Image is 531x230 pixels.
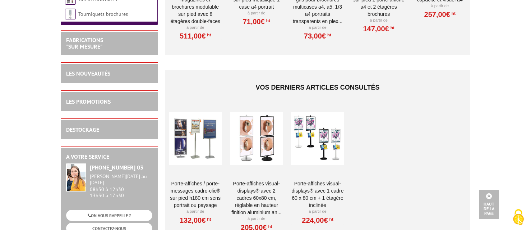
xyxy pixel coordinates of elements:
[352,18,405,23] p: À partir de
[326,32,331,37] sup: HT
[230,10,283,16] p: À partir de
[169,209,222,215] p: À partir de
[180,34,211,38] a: 511,00€HT
[90,164,143,171] strong: [PHONE_NUMBER] 03
[66,163,86,191] img: widget-service.jpg
[291,209,344,215] p: À partir de
[180,218,211,222] a: 132,00€HT
[66,70,110,77] a: LES NOUVEAUTÉS
[479,190,499,219] a: Haut de la page
[363,27,394,31] a: 147,00€HT
[389,25,394,30] sup: HT
[66,210,152,221] a: ON VOUS RAPPELLE ?
[424,12,456,17] a: 257,00€HT
[267,224,272,229] sup: HT
[169,180,222,209] a: Porte-affiches / Porte-messages Cadro-Clic® sur pied H180 cm sens portrait ou paysage
[90,173,152,198] div: 08h30 à 12h30 13h30 à 17h30
[230,180,283,216] a: Porte-affiches Visual-Displays® avec 2 cadres 60x80 cm, réglable en hauteur finition aluminium an...
[241,225,272,230] a: 205,00€HT
[414,3,466,9] p: À partir de
[66,154,152,160] h2: A votre service
[265,18,270,23] sup: HT
[65,9,76,19] img: Tourniquets brochures
[78,11,128,17] a: Tourniquets brochures
[291,25,344,31] p: À partir de
[90,173,152,186] div: [PERSON_NAME][DATE] au [DATE]
[291,180,344,209] a: PORTE-AFFICHES VISUAL-DISPLAYS® AVEC 1 CADRE 60 X 80 CM + 1 ÉTAGÈRE INCLINÉE
[66,36,103,50] a: FABRICATIONS"Sur Mesure"
[509,208,527,226] img: Cookies (fenêtre modale)
[66,126,99,133] a: DESTOCKAGE
[169,25,222,31] p: À partir de
[450,11,456,16] sup: HT
[243,19,270,24] a: 71,00€HT
[302,218,333,222] a: 224,00€HT
[206,217,211,222] sup: HT
[206,32,211,37] sup: HT
[506,206,531,230] button: Cookies (fenêtre modale)
[328,217,333,222] sup: HT
[304,34,331,38] a: 73,00€HT
[255,84,379,91] span: Vos derniers articles consultés
[230,216,283,222] p: À partir de
[66,98,111,105] a: LES PROMOTIONS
